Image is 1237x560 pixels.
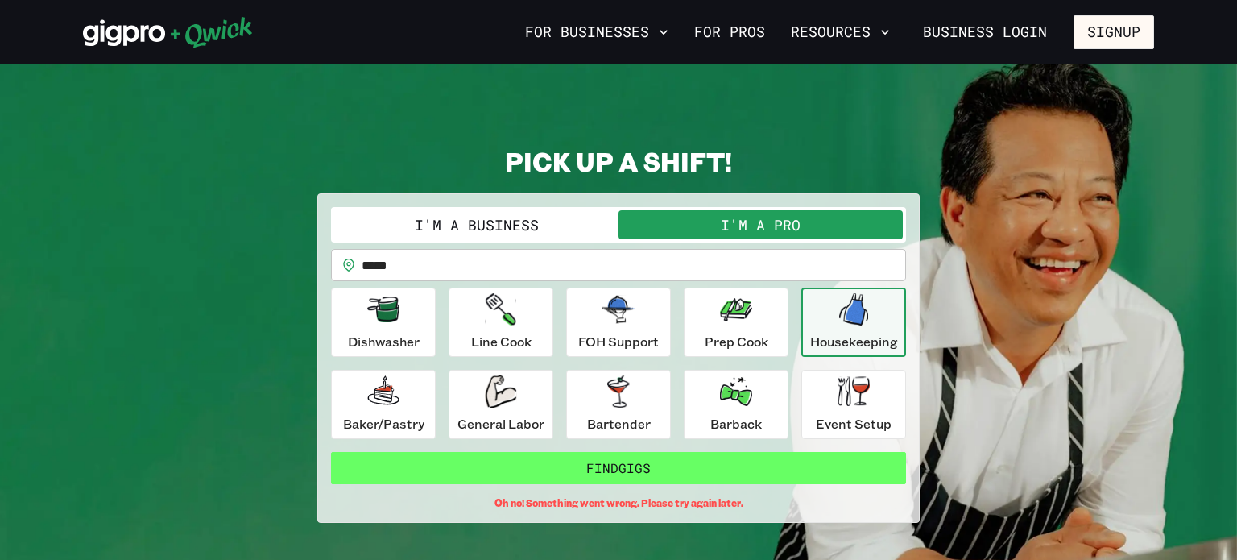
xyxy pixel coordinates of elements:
button: Barback [684,370,788,439]
button: For Businesses [519,19,675,46]
p: Event Setup [816,414,892,433]
button: FOH Support [566,288,671,357]
a: Business Login [909,15,1061,49]
button: Bartender [566,370,671,439]
h2: PICK UP A SHIFT! [317,145,920,177]
button: Housekeeping [801,288,906,357]
p: Baker/Pastry [343,414,424,433]
button: I'm a Pro [618,210,903,239]
button: Line Cook [449,288,553,357]
button: Prep Cook [684,288,788,357]
p: FOH Support [578,332,659,351]
p: Prep Cook [705,332,768,351]
button: Dishwasher [331,288,436,357]
a: For Pros [688,19,772,46]
p: Dishwasher [348,332,420,351]
p: General Labor [457,414,544,433]
p: Barback [710,414,762,433]
button: FindGigs [331,452,906,484]
button: Signup [1074,15,1154,49]
p: Line Cook [471,332,532,351]
p: Bartender [587,414,651,433]
p: Housekeeping [810,332,898,351]
button: Resources [784,19,896,46]
button: General Labor [449,370,553,439]
button: Baker/Pastry [331,370,436,439]
span: Oh no! Something went wrong. Please try again later. [494,497,743,509]
button: I'm a Business [334,210,618,239]
button: Event Setup [801,370,906,439]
